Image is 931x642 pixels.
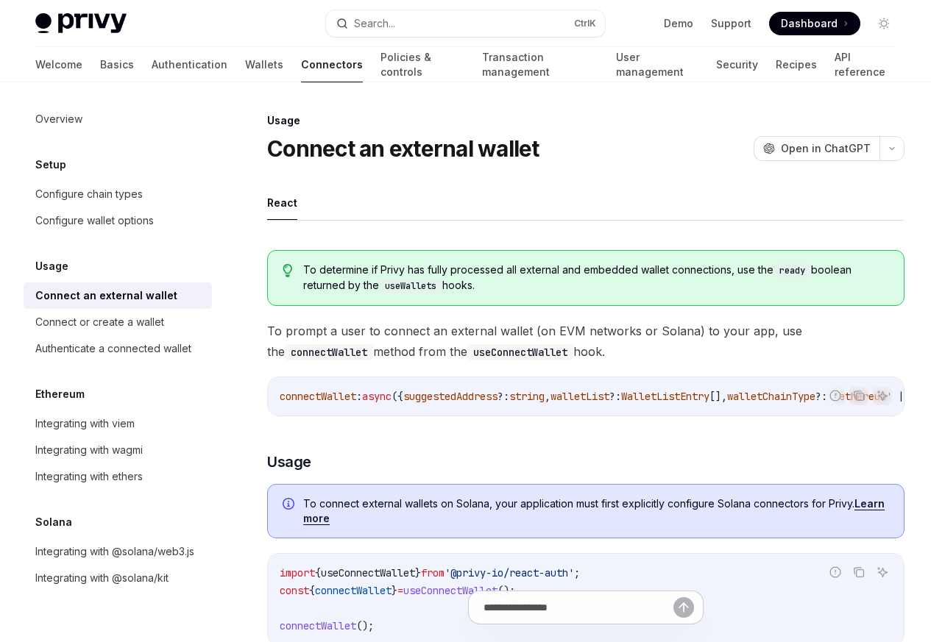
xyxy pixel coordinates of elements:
[392,584,397,597] span: }
[445,566,574,579] span: '@privy-io/react-auth'
[283,264,293,277] svg: Tip
[421,566,445,579] span: from
[886,390,916,403] span: ' | '
[769,12,860,35] a: Dashboard
[24,410,212,437] a: Integrating with viem
[403,390,498,403] span: suggestedAddress
[727,390,815,403] span: walletChainType
[35,513,72,531] h5: Solana
[267,185,297,220] button: React
[849,386,868,405] button: Copy the contents from the code block
[35,156,66,174] h5: Setup
[498,390,509,403] span: ?:
[35,110,82,128] div: Overview
[621,390,709,403] span: WalletListEntry
[873,386,892,405] button: Ask AI
[24,181,212,207] a: Configure chain types
[754,136,879,161] button: Open in ChatGPT
[303,263,889,293] span: To determine if Privy has fully processed all external and embedded wallet connections, use the b...
[609,390,621,403] span: ?:
[545,390,551,403] span: ,
[362,390,392,403] span: async
[24,207,212,234] a: Configure wallet options
[574,566,580,579] span: ;
[321,566,415,579] span: useConnectWallet
[379,279,442,293] code: useWallets
[35,385,85,403] h5: Ethereum
[301,47,363,82] a: Connectors
[835,47,896,82] a: API reference
[245,47,283,82] a: Wallets
[551,390,609,403] span: walletList
[24,309,212,335] a: Connect or create a wallet
[397,584,403,597] span: =
[280,566,315,579] span: import
[100,47,134,82] a: Basics
[280,584,309,597] span: const
[303,496,889,526] span: To connect external wallets on Solana, your application must first explicitly configure Solana co...
[574,18,596,29] span: Ctrl K
[24,538,212,565] a: Integrating with @solana/web3.js
[356,390,362,403] span: :
[267,452,311,472] span: Usage
[873,563,892,582] button: Ask AI
[35,47,82,82] a: Welcome
[35,185,143,203] div: Configure chain types
[267,135,539,162] h1: Connect an external wallet
[354,15,395,32] div: Search...
[35,441,143,459] div: Integrating with wagmi
[776,47,817,82] a: Recipes
[35,287,177,304] div: Connect an external wallet
[380,47,464,82] a: Policies & controls
[35,340,191,357] div: Authenticate a connected wallet
[781,141,871,156] span: Open in ChatGPT
[616,47,698,82] a: User management
[35,569,169,587] div: Integrating with @solana/kit
[283,498,297,513] svg: Info
[280,390,356,403] span: connectWallet
[35,415,135,432] div: Integrating with viem
[152,47,227,82] a: Authentication
[498,584,515,597] span: ();
[484,591,673,624] input: Ask a question...
[35,543,194,560] div: Integrating with @solana/web3.js
[482,47,598,82] a: Transaction management
[716,47,758,82] a: Security
[24,335,212,362] a: Authenticate a connected wallet
[24,463,212,490] a: Integrating with ethers
[326,10,605,37] button: Search...CtrlK
[403,584,498,597] span: useConnectWallet
[826,563,845,582] button: Report incorrect code
[774,263,811,278] code: ready
[35,257,68,275] h5: Usage
[24,282,212,309] a: Connect an external wallet
[267,113,905,128] div: Usage
[872,12,896,35] button: Toggle dark mode
[285,344,373,360] code: connectWallet
[815,390,839,403] span: ?: '
[664,16,693,31] a: Demo
[267,321,905,362] span: To prompt a user to connect an external wallet (on EVM networks or Solana) to your app, use the m...
[781,16,838,31] span: Dashboard
[309,584,315,597] span: {
[315,584,392,597] span: connectWallet
[24,565,212,591] a: Integrating with @solana/kit
[673,597,694,618] button: Send message
[24,106,212,132] a: Overview
[24,437,212,463] a: Integrating with wagmi
[467,344,573,360] code: useConnectWallet
[711,16,751,31] a: Support
[509,390,545,403] span: string
[826,386,845,405] button: Report incorrect code
[392,390,403,403] span: ({
[415,566,421,579] span: }
[709,390,727,403] span: [],
[35,13,127,34] img: light logo
[35,212,154,229] div: Configure wallet options
[35,313,164,331] div: Connect or create a wallet
[849,563,868,582] button: Copy the contents from the code block
[35,468,143,485] div: Integrating with ethers
[315,566,321,579] span: {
